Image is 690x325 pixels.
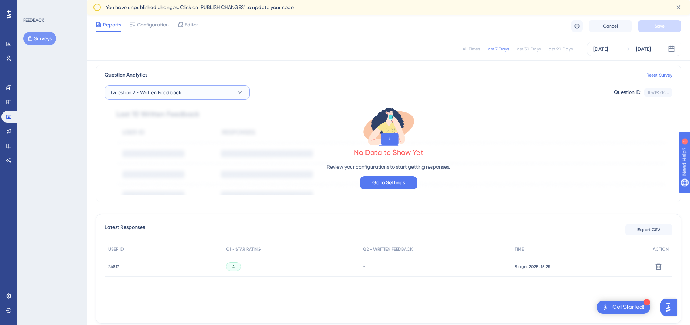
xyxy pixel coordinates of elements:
[589,20,632,32] button: Cancel
[103,20,121,29] span: Reports
[105,85,250,100] button: Question 2 - Written Feedback
[372,178,405,187] span: Go to Settings
[23,17,44,23] div: FEEDBACK
[601,303,610,312] img: launcher-image-alternative-text
[108,246,124,252] span: USER ID
[547,46,573,52] div: Last 90 Days
[647,72,672,78] a: Reset Survey
[593,45,608,53] div: [DATE]
[50,4,53,9] div: 1
[354,147,423,157] div: No Data to Show Yet
[360,176,417,189] button: Go to Settings
[363,263,507,270] div: -
[232,264,235,270] span: 4
[226,246,261,252] span: Q1 - STAR RATING
[644,299,650,305] div: 1
[515,246,524,252] span: TIME
[636,45,651,53] div: [DATE]
[105,223,145,236] span: Latest Responses
[612,303,644,311] div: Get Started!
[108,264,119,270] span: 24817
[603,23,618,29] span: Cancel
[625,224,672,235] button: Export CSV
[638,20,681,32] button: Save
[463,46,480,52] div: All Times
[515,46,541,52] div: Last 30 Days
[486,46,509,52] div: Last 7 Days
[637,227,660,233] span: Export CSV
[653,246,669,252] span: ACTION
[17,2,45,11] span: Need Help?
[23,32,56,45] button: Surveys
[648,90,669,95] div: 1fed95dc...
[655,23,665,29] span: Save
[515,264,551,270] span: 5 ago. 2025, 15:25
[111,88,181,97] span: Question 2 - Written Feedback
[660,296,681,318] iframe: UserGuiding AI Assistant Launcher
[105,71,147,79] span: Question Analytics
[597,301,650,314] div: Open Get Started! checklist, remaining modules: 1
[614,88,641,97] div: Question ID:
[185,20,198,29] span: Editor
[137,20,169,29] span: Configuration
[363,246,413,252] span: Q2 - WRITTEN FEEDBACK
[327,162,450,171] p: Review your configurations to start getting responses.
[106,3,294,12] span: You have unpublished changes. Click on ‘PUBLISH CHANGES’ to update your code.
